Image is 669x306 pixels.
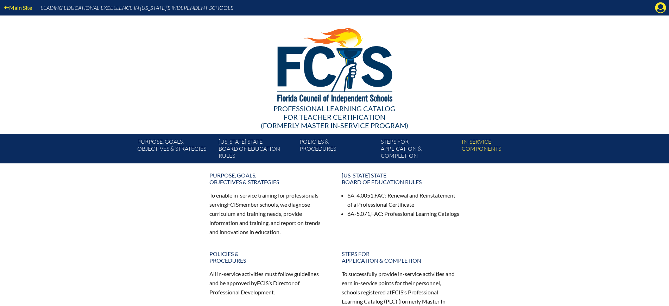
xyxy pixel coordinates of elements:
svg: Manage Account [655,2,666,13]
p: All in-service activities must follow guidelines and be approved by ’s Director of Professional D... [209,269,328,297]
span: FAC [374,192,385,199]
p: To enable in-service training for professionals serving member schools, we diagnose curriculum an... [209,191,328,236]
a: Purpose, goals,objectives & strategies [134,137,215,163]
a: Purpose, goals,objectives & strategies [205,169,332,188]
a: Main Site [1,3,35,12]
li: 6A-5.071, : Professional Learning Catalogs [347,209,460,218]
span: FAC [371,210,382,217]
a: [US_STATE] StateBoard of Education rules [216,137,297,163]
a: Policies &Procedures [205,248,332,267]
span: for Teacher Certification [284,113,385,121]
span: FCIS [227,201,239,208]
a: Steps forapplication & completion [378,137,459,163]
div: Professional Learning Catalog (formerly Master In-service Program) [132,104,537,130]
a: In-servicecomponents [459,137,540,163]
a: Steps forapplication & completion [337,248,464,267]
span: PLC [386,298,396,305]
img: FCISlogo221.eps [262,15,407,112]
span: FCIS [392,289,403,295]
a: [US_STATE] StateBoard of Education rules [337,169,464,188]
li: 6A-4.0051, : Renewal and Reinstatement of a Professional Certificate [347,191,460,209]
span: FCIS [257,280,269,286]
a: Policies &Procedures [297,137,378,163]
